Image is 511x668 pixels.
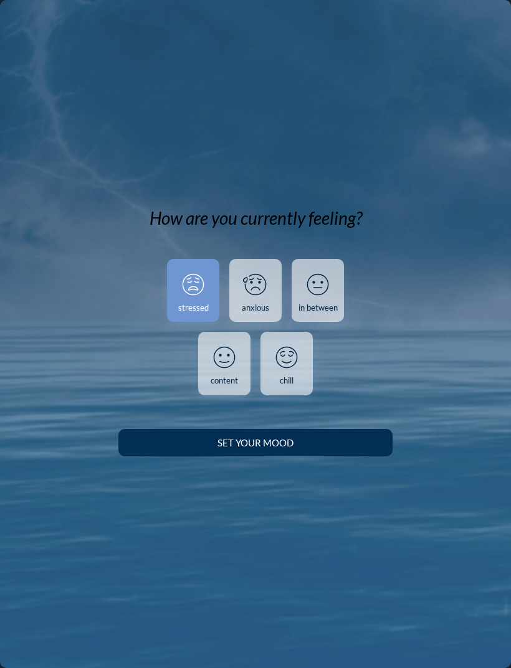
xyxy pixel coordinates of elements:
a: stressed [167,259,219,322]
div: chill [280,376,294,386]
a: chill [260,332,313,395]
div: Set your Mood [140,437,371,448]
div: in between [298,303,338,313]
div: How are you currently feeling? [150,208,362,229]
a: in between [292,259,344,322]
a: anxious [229,259,282,322]
a: content [198,332,251,395]
button: Set your Mood [118,429,393,456]
div: content [211,376,238,386]
div: stressed [178,303,209,313]
div: anxious [242,303,269,313]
